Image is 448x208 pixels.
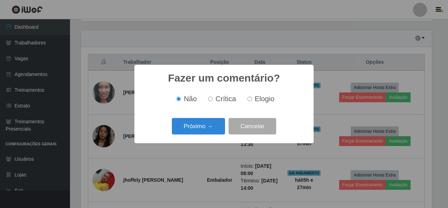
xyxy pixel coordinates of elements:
[168,72,280,84] h2: Fazer um comentário?
[184,95,197,103] span: Não
[247,97,252,101] input: Elogio
[216,95,236,103] span: Crítica
[255,95,274,103] span: Elogio
[172,118,225,134] button: Próximo →
[176,97,181,101] input: Não
[208,97,213,101] input: Crítica
[229,118,276,134] button: Cancelar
